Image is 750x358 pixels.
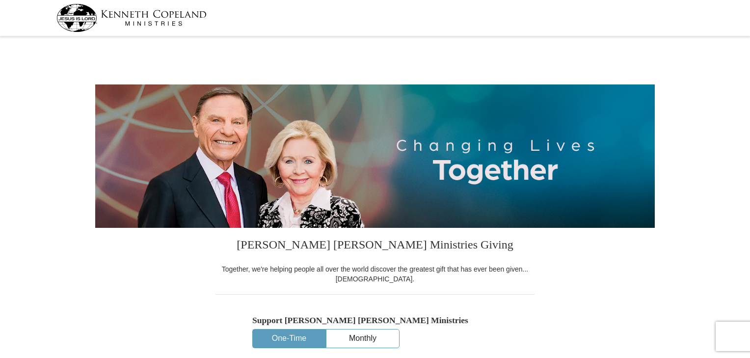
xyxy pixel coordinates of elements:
h5: Support [PERSON_NAME] [PERSON_NAME] Ministries [252,315,498,326]
h3: [PERSON_NAME] [PERSON_NAME] Ministries Giving [215,228,535,264]
div: Together, we're helping people all over the world discover the greatest gift that has ever been g... [215,264,535,284]
button: Monthly [326,330,399,348]
button: One-Time [253,330,325,348]
img: kcm-header-logo.svg [56,4,207,32]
